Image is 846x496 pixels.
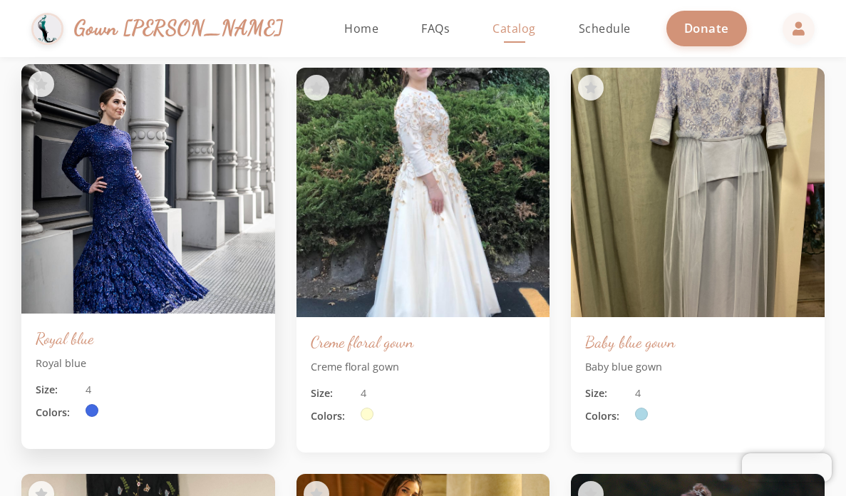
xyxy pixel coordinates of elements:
span: 4 [361,386,366,401]
p: Baby blue gown [585,359,810,375]
span: Home [344,21,378,36]
span: Size: [311,386,354,401]
span: Gown [PERSON_NAME] [74,13,283,43]
span: Donate [684,20,729,36]
a: Gown [PERSON_NAME] [31,9,297,48]
span: Size: [585,386,628,401]
span: 4 [635,386,641,401]
img: Creme floral gown [296,68,550,317]
span: 4 [86,382,91,398]
span: Schedule [579,21,631,36]
img: Baby blue gown [571,68,825,317]
h3: Royal blue [36,328,261,348]
span: Colors: [36,405,78,420]
p: Royal blue [36,356,261,371]
span: Catalog [492,21,536,36]
span: Colors: [311,408,354,424]
p: Creme floral gown [311,359,536,375]
span: Colors: [585,408,628,424]
a: Donate [666,11,747,46]
h3: Baby blue gown [585,331,810,352]
h3: Creme floral gown [311,331,536,352]
img: Royal blue [15,58,281,320]
span: FAQs [421,21,450,36]
iframe: Chatra live chat [742,453,832,482]
img: Gown Gmach Logo [31,13,63,45]
span: Size: [36,382,78,398]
